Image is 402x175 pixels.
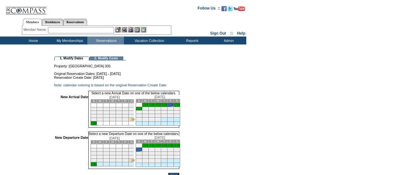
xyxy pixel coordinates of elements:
[110,140,116,144] td: W
[142,155,148,159] td: 22
[155,111,161,114] td: 17
[161,140,167,143] td: T
[234,6,245,11] img: Subscribe to our YouTube Channel
[136,118,142,122] td: 28
[148,152,155,155] td: 16
[54,57,89,60] td: 1. Modify Dates
[154,136,165,139] span: [DATE]
[136,99,142,103] td: S
[5,2,47,15] img: Compass Home
[178,144,180,147] a: 6
[122,99,128,103] td: F
[155,159,161,163] td: 31
[55,95,88,128] td: New Arrival Date
[51,37,87,44] td: My Memberships
[14,37,51,44] td: Home
[148,111,155,114] td: 16
[173,37,210,44] td: Reports
[116,111,122,114] td: 13
[103,148,110,152] td: 4
[228,8,233,12] a: Follow us on Twitter
[122,155,128,159] td: 21
[91,159,97,162] td: 23
[155,148,161,152] td: 10
[148,114,155,118] td: 23
[128,152,135,155] td: 15
[148,159,155,163] td: 30
[122,114,128,118] td: 21
[24,27,48,32] div: Member Name:
[128,27,133,32] img: Impersonate
[154,95,165,99] span: [DATE]
[167,155,174,159] td: 26
[103,114,110,118] td: 18
[128,155,135,159] td: 22
[136,140,142,143] td: S
[103,155,110,159] td: 18
[155,140,161,143] td: W
[131,118,134,121] a: 29
[91,140,97,144] td: S
[110,111,116,114] td: 12
[128,103,135,107] td: 1
[124,37,173,44] td: Vacation Collection
[128,148,135,152] td: 8
[155,155,161,159] td: 24
[91,111,97,114] td: 9
[128,111,135,114] td: 15
[91,107,97,111] td: 2
[167,148,174,152] td: 12
[122,27,127,32] img: View
[174,107,180,111] td: 13
[172,144,174,147] a: 5
[115,27,121,32] img: b_edit.gif
[142,114,148,118] td: 22
[174,99,180,103] td: S
[161,99,167,103] td: T
[174,140,180,143] td: S
[116,114,122,118] td: 20
[89,57,123,60] td: 2. Modify Costs
[91,114,97,118] td: 16
[91,148,97,152] td: 2
[142,118,148,122] td: 29
[167,152,174,155] td: 19
[161,107,167,111] td: 11
[110,152,116,155] td: 12
[155,99,161,103] td: W
[97,148,103,152] td: 3
[103,107,110,111] td: 4
[97,152,103,155] td: 10
[97,155,103,159] td: 17
[63,19,87,25] a: Reservations
[116,148,122,152] td: 6
[141,27,146,32] img: b_calculator.gif
[128,99,135,103] td: S
[88,91,180,95] td: Select a new Arrival Date on one of the below calendars.
[54,76,179,79] td: Reservation Create Date: [DATE]
[136,114,142,118] td: 21
[122,140,128,144] td: F
[87,37,124,44] td: Reservations
[146,103,148,106] a: 1
[93,122,97,125] a: 30
[161,152,167,155] td: 18
[93,163,97,166] a: 30
[148,148,155,152] td: 9
[161,114,167,118] td: 25
[103,111,110,114] td: 11
[97,114,103,118] td: 17
[97,111,103,114] td: 10
[167,99,174,103] td: F
[131,159,134,162] a: 29
[116,107,122,111] td: 6
[174,152,180,155] td: 20
[116,152,122,155] td: 13
[122,148,128,152] td: 7
[155,107,161,111] td: 10
[142,148,148,152] td: 8
[42,19,63,25] a: Residences
[142,159,148,163] td: 29
[174,155,180,159] td: 27
[167,140,174,143] td: F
